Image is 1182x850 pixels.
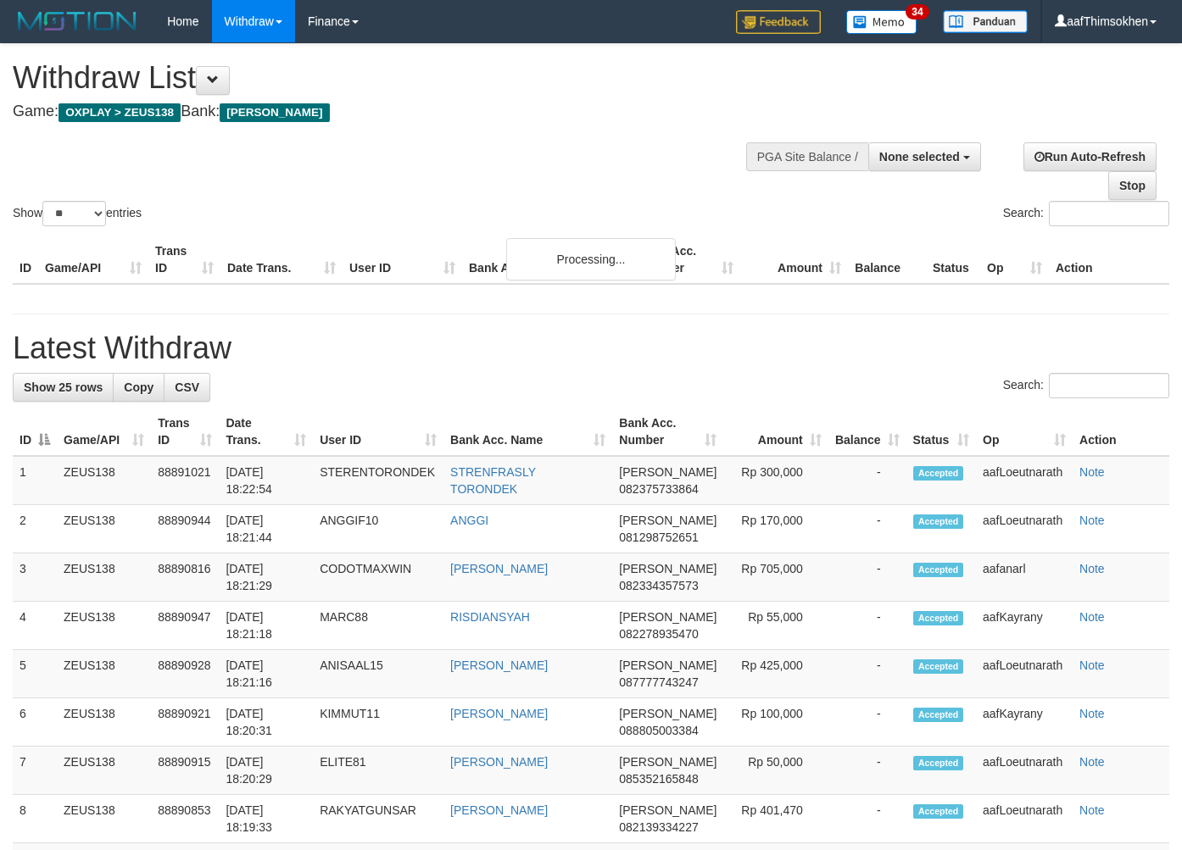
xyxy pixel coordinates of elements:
[13,456,57,505] td: 1
[1073,408,1169,456] th: Action
[1003,201,1169,226] label: Search:
[24,381,103,394] span: Show 25 rows
[619,658,716,672] span: [PERSON_NAME]
[57,408,151,456] th: Game/API: activate to sort column ascending
[868,142,981,171] button: None selected
[913,563,964,577] span: Accepted
[151,553,219,602] td: 88890816
[913,708,964,722] span: Accepted
[13,373,114,402] a: Show 25 rows
[220,236,343,284] th: Date Trans.
[151,456,219,505] td: 88891021
[113,373,164,402] a: Copy
[13,331,1169,365] h1: Latest Withdraw
[313,408,443,456] th: User ID: activate to sort column ascending
[343,236,462,284] th: User ID
[1108,171,1157,200] a: Stop
[612,408,723,456] th: Bank Acc. Number: activate to sort column ascending
[828,602,906,650] td: -
[913,756,964,770] span: Accepted
[13,650,57,698] td: 5
[906,4,928,19] span: 34
[57,795,151,843] td: ZEUS138
[619,820,698,834] span: Copy 082139334227 to clipboard
[1079,465,1105,479] a: Note
[151,505,219,553] td: 88890944
[450,514,488,527] a: ANGGI
[164,373,210,402] a: CSV
[926,236,980,284] th: Status
[906,408,976,456] th: Status: activate to sort column ascending
[13,698,57,747] td: 6
[13,505,57,553] td: 2
[151,602,219,650] td: 88890947
[976,795,1073,843] td: aafLoeutnarath
[943,10,1028,33] img: panduan.png
[57,505,151,553] td: ZEUS138
[450,755,548,769] a: [PERSON_NAME]
[313,505,443,553] td: ANGGIF10
[462,236,633,284] th: Bank Acc. Name
[1079,803,1105,817] a: Note
[619,755,716,769] span: [PERSON_NAME]
[313,650,443,698] td: ANISAAL15
[1049,236,1169,284] th: Action
[219,795,313,843] td: [DATE] 18:19:33
[828,456,906,505] td: -
[913,659,964,674] span: Accepted
[13,8,142,34] img: MOTION_logo.png
[828,795,906,843] td: -
[976,553,1073,602] td: aafanarl
[1023,142,1157,171] a: Run Auto-Refresh
[57,553,151,602] td: ZEUS138
[313,456,443,505] td: STERENTORONDEK
[443,408,612,456] th: Bank Acc. Name: activate to sort column ascending
[1079,610,1105,624] a: Note
[976,456,1073,505] td: aafLoeutnarath
[57,602,151,650] td: ZEUS138
[57,747,151,795] td: ZEUS138
[313,747,443,795] td: ELITE81
[913,514,964,529] span: Accepted
[1003,373,1169,398] label: Search:
[1079,707,1105,720] a: Note
[619,610,716,624] span: [PERSON_NAME]
[619,675,698,689] span: Copy 087777743247 to clipboard
[13,747,57,795] td: 7
[151,747,219,795] td: 88890915
[59,103,181,122] span: OXPLAY > ZEUS138
[151,795,219,843] td: 88890853
[1049,201,1169,226] input: Search:
[219,408,313,456] th: Date Trans.: activate to sort column ascending
[619,707,716,720] span: [PERSON_NAME]
[38,236,148,284] th: Game/API
[736,10,821,34] img: Feedback.jpg
[1049,373,1169,398] input: Search:
[619,803,716,817] span: [PERSON_NAME]
[219,650,313,698] td: [DATE] 18:21:16
[619,482,698,496] span: Copy 082375733864 to clipboard
[450,465,536,496] a: STRENFRASLY TORONDEK
[1079,562,1105,575] a: Note
[976,602,1073,650] td: aafKayrany
[13,795,57,843] td: 8
[976,747,1073,795] td: aafLoeutnarath
[619,531,698,544] span: Copy 081298752651 to clipboard
[313,698,443,747] td: KIMMUT11
[450,658,548,672] a: [PERSON_NAME]
[619,627,698,641] span: Copy 082278935470 to clipboard
[619,465,716,479] span: [PERSON_NAME]
[619,562,716,575] span: [PERSON_NAME]
[506,238,676,281] div: Processing...
[913,466,964,481] span: Accepted
[723,456,828,505] td: Rp 300,000
[723,650,828,698] td: Rp 425,000
[219,456,313,505] td: [DATE] 18:22:54
[619,724,698,737] span: Copy 088805003384 to clipboard
[313,553,443,602] td: CODOTMAXWIN
[619,514,716,527] span: [PERSON_NAME]
[450,562,548,575] a: [PERSON_NAME]
[723,795,828,843] td: Rp 401,470
[1079,514,1105,527] a: Note
[151,698,219,747] td: 88890921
